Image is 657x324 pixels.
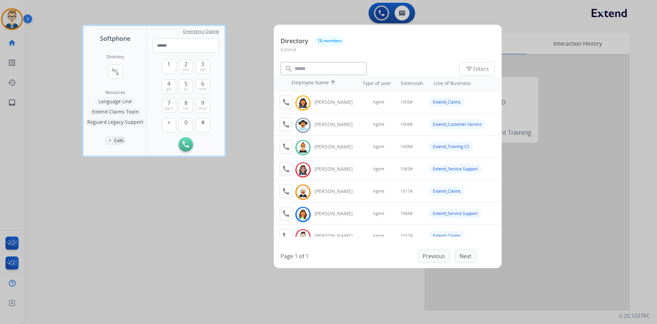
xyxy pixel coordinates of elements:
span: 8 [184,99,188,107]
mat-icon: call [282,143,290,151]
div: Extend_Claims [429,187,465,196]
div: [PERSON_NAME] [314,143,360,150]
span: mno [198,86,207,92]
img: avatar [298,165,308,175]
span: 4 [167,80,170,88]
span: ghi [166,86,172,92]
div: Extend_Service Support [429,164,482,173]
p: Page [281,252,293,260]
button: 8tuv [179,98,193,113]
span: 1052# [400,233,413,239]
span: def [200,67,206,72]
img: avatar [298,98,308,108]
img: avatar [298,187,308,197]
div: [PERSON_NAME] [314,99,360,106]
p: Extend [281,46,495,59]
img: avatar [298,231,308,242]
span: 1008# [400,144,413,149]
span: 6 [201,80,204,88]
span: Emergency Dialing [183,29,219,34]
span: 0 [184,118,188,127]
th: Line of Business [430,76,498,90]
th: Employee Name [288,76,350,91]
p: Calls [114,137,124,144]
span: Softphone [100,34,130,43]
button: 4ghi [162,79,176,94]
div: Extend_Claims [429,231,465,240]
span: 1066# [400,211,413,216]
button: Language Line [95,97,135,106]
div: [PERSON_NAME] [314,121,360,128]
button: 2abc [179,60,193,74]
img: avatar [298,209,308,220]
button: 0 [179,118,193,132]
mat-icon: call [282,98,290,106]
span: Agent [373,189,384,194]
span: tuv [183,106,189,111]
mat-icon: filter_list [465,65,473,73]
button: + [162,118,176,132]
span: 1006# [400,122,413,127]
div: Extend_Training CS [429,142,474,151]
button: Extend Claims Team [89,108,142,116]
span: 1017# [400,189,413,194]
span: 3 [201,60,204,68]
span: Agent [373,233,384,239]
div: [PERSON_NAME] [314,188,360,195]
div: Extend_Claims [429,97,465,107]
span: wxyz [198,106,207,111]
span: 1005# [400,99,413,105]
span: # [201,118,205,127]
button: 9wxyz [196,98,210,113]
span: 9 [201,99,204,107]
img: avatar [298,142,308,153]
span: Agent [373,122,384,127]
img: avatar [298,120,308,131]
p: of [299,252,304,260]
span: jkl [184,86,188,92]
mat-icon: call [282,165,290,173]
th: Extension [398,76,427,90]
button: 0Calls [105,136,126,145]
mat-icon: call [282,187,290,195]
button: 6mno [196,79,210,94]
p: Directory [281,36,308,46]
span: 7 [167,99,170,107]
span: Agent [373,99,384,105]
p: 0 [107,137,113,144]
span: Filters [465,65,489,73]
mat-icon: call [282,232,290,240]
span: Agent [373,144,384,149]
span: abc [182,67,189,72]
div: [PERSON_NAME] [314,166,360,172]
mat-icon: connect_without_contact [111,68,119,76]
th: Type of user [353,76,395,90]
span: Agent [373,166,384,172]
span: 5 [184,80,188,88]
span: + [167,118,170,127]
button: 18 members [315,36,344,46]
button: 3def [196,60,210,74]
span: Resources [105,90,125,95]
button: 7pqrs [162,98,176,113]
span: 2 [184,60,188,68]
div: [PERSON_NAME] [314,210,360,217]
button: 5jkl [179,79,193,94]
div: Extend_Customer Service [429,120,486,129]
button: Reguard Legacy Support [84,118,147,126]
mat-icon: search [285,65,293,73]
div: Extend_Service Support [429,209,482,218]
button: Filters [459,62,495,76]
mat-icon: arrow_upward [329,79,337,87]
button: # [196,118,210,132]
span: 1 [167,60,170,68]
p: 0.20.1027RC [619,312,650,320]
mat-icon: call [282,120,290,129]
span: 1065# [400,166,413,172]
mat-icon: call [282,209,290,218]
span: pqrs [165,106,173,111]
h2: Directory [106,54,124,60]
div: [PERSON_NAME] [314,232,360,239]
button: 1 [162,60,176,74]
img: call-button [183,141,189,147]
